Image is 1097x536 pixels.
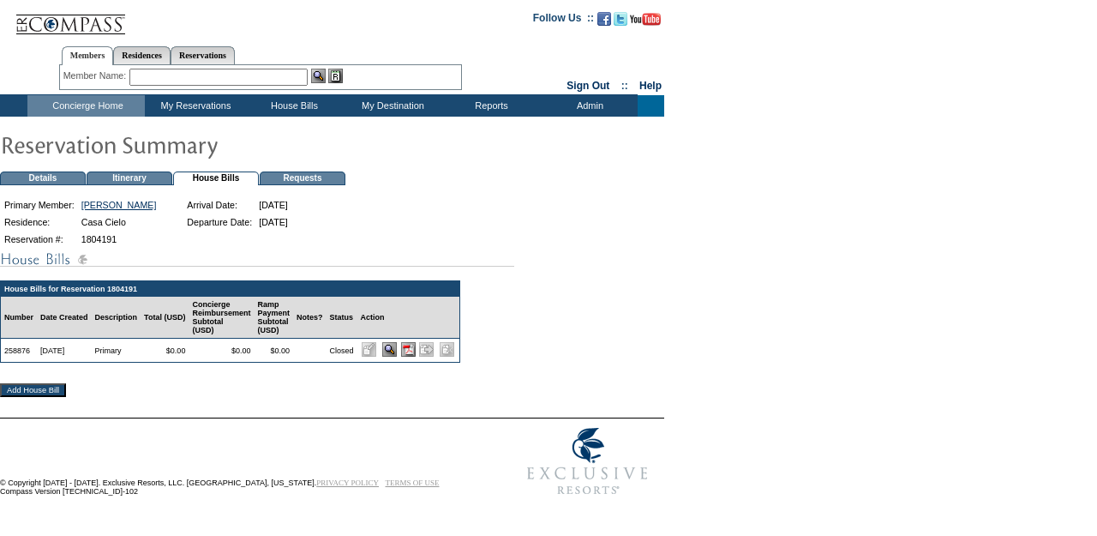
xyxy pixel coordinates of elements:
[254,339,293,362] td: $0.00
[1,281,459,297] td: House Bills for Reservation 1804191
[184,214,255,230] td: Departure Date:
[630,17,661,27] a: Subscribe to our YouTube Channel
[441,95,539,117] td: Reports
[639,80,662,92] a: Help
[326,339,357,362] td: Closed
[386,479,440,487] a: TERMS OF USE
[63,69,129,83] div: Member Name:
[92,297,141,339] td: Description
[2,232,77,247] td: Reservation #:
[357,297,459,339] td: Action
[81,200,157,210] a: [PERSON_NAME]
[27,95,145,117] td: Concierge Home
[293,297,327,339] td: Notes?
[189,339,254,362] td: $0.00
[597,17,611,27] a: Become our fan on Facebook
[37,297,92,339] td: Date Created
[173,172,259,185] td: House Bills
[342,95,441,117] td: My Destination
[597,12,611,26] img: Become our fan on Facebook
[171,46,235,64] a: Reservations
[511,419,664,504] img: Exclusive Resorts
[1,339,37,362] td: 258876
[382,342,397,357] input: View
[311,69,326,83] img: View
[326,297,357,339] td: Status
[2,214,77,230] td: Residence:
[37,339,92,362] td: [DATE]
[256,197,291,213] td: [DATE]
[256,214,291,230] td: [DATE]
[87,172,172,185] td: Itinerary
[316,479,379,487] a: PRIVACY POLICY
[533,10,594,31] td: Follow Us ::
[113,46,171,64] a: Residences
[145,95,243,117] td: My Reservations
[79,232,159,247] td: 1804191
[254,297,293,339] td: Ramp Payment Subtotal (USD)
[328,69,343,83] img: Reservations
[566,80,609,92] a: Sign Out
[419,342,434,357] img: Submit for Processing
[260,172,345,185] td: Requests
[62,46,114,65] a: Members
[362,342,376,357] img: Edit
[189,297,254,339] td: Concierge Reimbursement Subtotal (USD)
[621,80,628,92] span: ::
[614,17,627,27] a: Follow us on Twitter
[184,197,255,213] td: Arrival Date:
[440,342,454,357] img: Delete
[630,13,661,26] img: Subscribe to our YouTube Channel
[141,339,189,362] td: $0.00
[141,297,189,339] td: Total (USD)
[243,95,342,117] td: House Bills
[1,297,37,339] td: Number
[79,214,159,230] td: Casa Cielo
[92,339,141,362] td: Primary
[614,12,627,26] img: Follow us on Twitter
[401,342,416,357] img: b_pdf.gif
[539,95,638,117] td: Admin
[2,197,77,213] td: Primary Member:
